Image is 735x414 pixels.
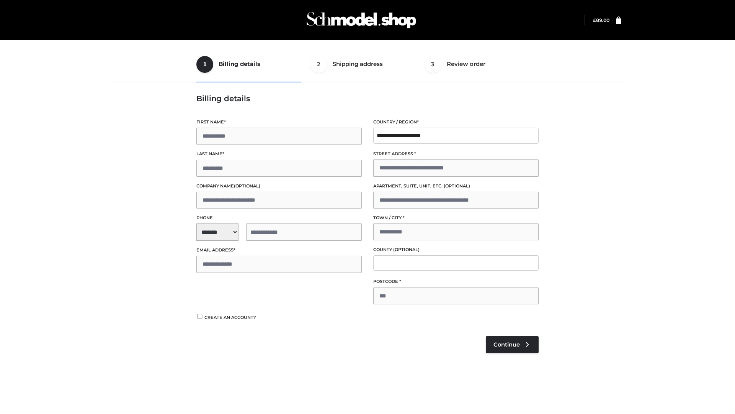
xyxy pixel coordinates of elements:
[444,183,470,189] span: (optional)
[593,17,609,23] a: £89.00
[373,214,539,222] label: Town / City
[373,182,539,190] label: Apartment, suite, unit, etc.
[373,278,539,285] label: Postcode
[196,182,362,190] label: Company name
[196,246,362,254] label: Email address
[196,314,203,319] input: Create an account?
[196,118,362,126] label: First name
[373,246,539,253] label: County
[196,94,539,103] h3: Billing details
[486,336,539,353] a: Continue
[196,214,362,222] label: Phone
[234,183,260,189] span: (optional)
[204,315,256,320] span: Create an account?
[304,5,419,35] img: Schmodel Admin 964
[196,150,362,158] label: Last name
[393,247,420,252] span: (optional)
[373,150,539,158] label: Street address
[493,341,520,348] span: Continue
[593,17,609,23] bdi: 89.00
[593,17,596,23] span: £
[373,118,539,126] label: Country / Region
